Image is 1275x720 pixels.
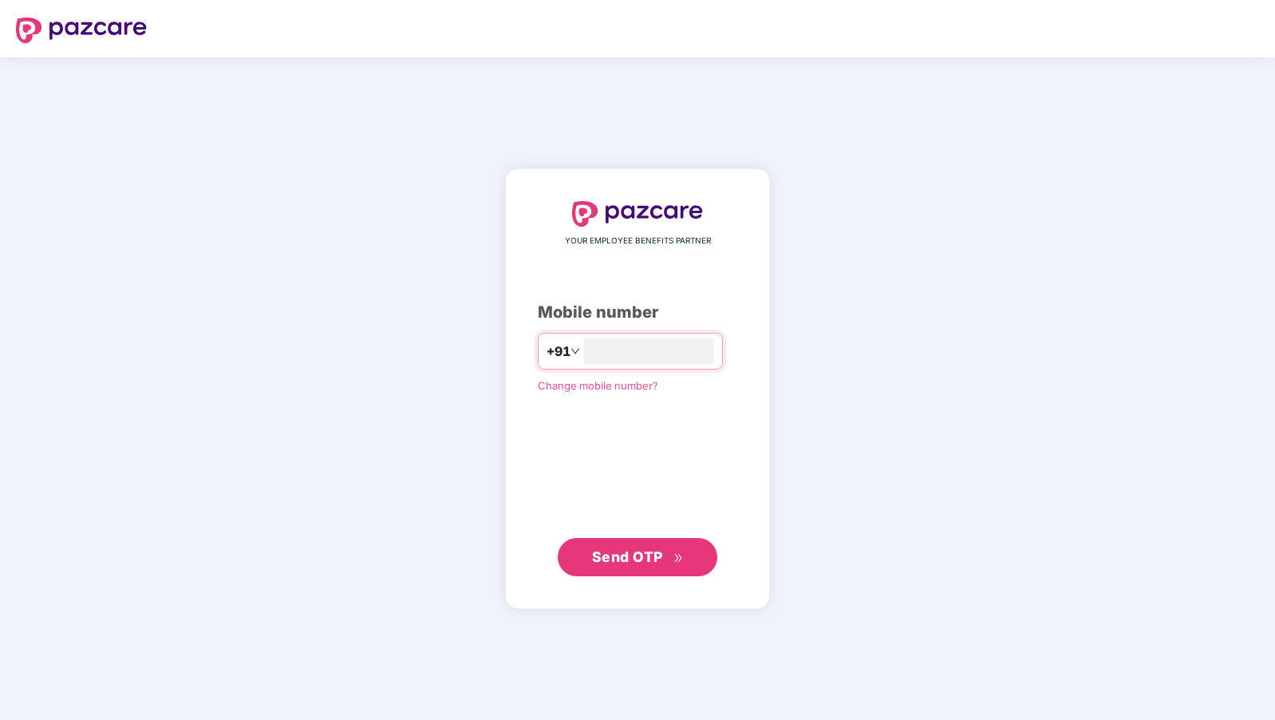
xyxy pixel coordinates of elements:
[565,235,711,247] span: YOUR EMPLOYEE BENEFITS PARTNER
[572,201,703,227] img: logo
[538,300,737,325] div: Mobile number
[592,548,663,565] span: Send OTP
[570,346,580,356] span: down
[538,379,658,392] a: Change mobile number?
[16,18,147,43] img: logo
[547,342,570,362] span: +91
[673,553,684,564] span: double-right
[558,538,717,576] button: Send OTPdouble-right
